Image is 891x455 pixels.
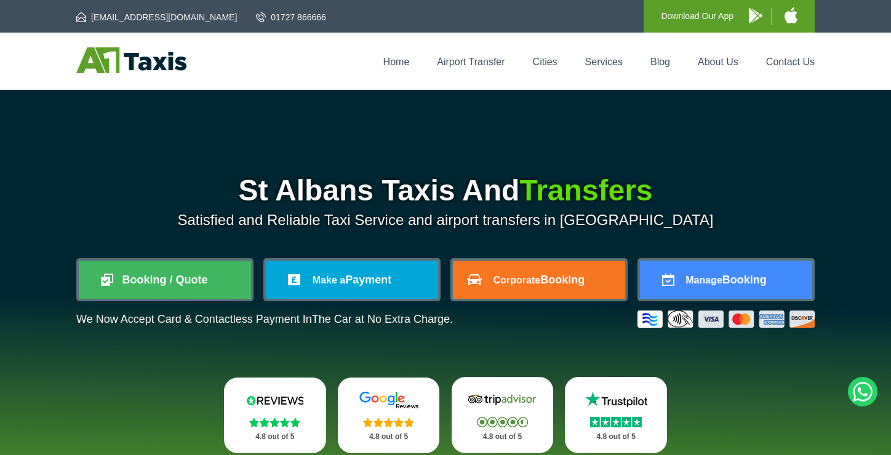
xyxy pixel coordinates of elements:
p: 4.8 out of 5 [351,429,426,445]
a: ManageBooking [640,261,812,299]
img: Credit And Debit Cards [637,311,815,328]
a: Reviews.io Stars 4.8 out of 5 [224,378,326,453]
a: Tripadvisor Stars 4.8 out of 5 [452,377,554,453]
p: 4.8 out of 5 [465,429,540,445]
img: A1 Taxis Android App [749,8,762,23]
a: Home [383,57,410,67]
img: Reviews.io [238,391,312,410]
p: We Now Accept Card & Contactless Payment In [76,313,453,326]
a: 01727 866666 [256,11,326,23]
span: Manage [685,275,722,285]
a: About Us [698,57,738,67]
a: Trustpilot Stars 4.8 out of 5 [565,377,667,453]
a: Airport Transfer [437,57,505,67]
img: Stars [590,417,642,427]
img: Stars [477,417,528,427]
a: Cities [533,57,557,67]
img: Stars [249,417,300,427]
p: 4.8 out of 5 [238,429,313,445]
a: Google Stars 4.8 out of 5 [338,378,440,453]
a: [EMAIL_ADDRESS][DOMAIN_NAME] [76,11,237,23]
a: Booking / Quote [79,261,251,299]
p: Download Our App [661,9,733,24]
a: Blog [650,57,670,67]
h1: St Albans Taxis And [76,176,815,205]
a: Services [585,57,623,67]
p: 4.8 out of 5 [578,429,653,445]
img: Tripadvisor [465,390,539,409]
span: Corporate [493,275,540,285]
a: Contact Us [766,57,815,67]
a: CorporateBooking [453,261,625,299]
img: Stars [363,417,414,427]
img: A1 Taxis iPhone App [785,7,797,23]
span: The Car at No Extra Charge. [312,313,453,325]
p: Satisfied and Reliable Taxi Service and airport transfers in [GEOGRAPHIC_DATA] [76,212,815,229]
span: Transfers [519,174,652,207]
img: A1 Taxis St Albans LTD [76,47,186,73]
span: Make a [313,275,345,285]
img: Trustpilot [579,390,653,409]
a: Make aPayment [266,261,438,299]
img: Google [352,391,426,410]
